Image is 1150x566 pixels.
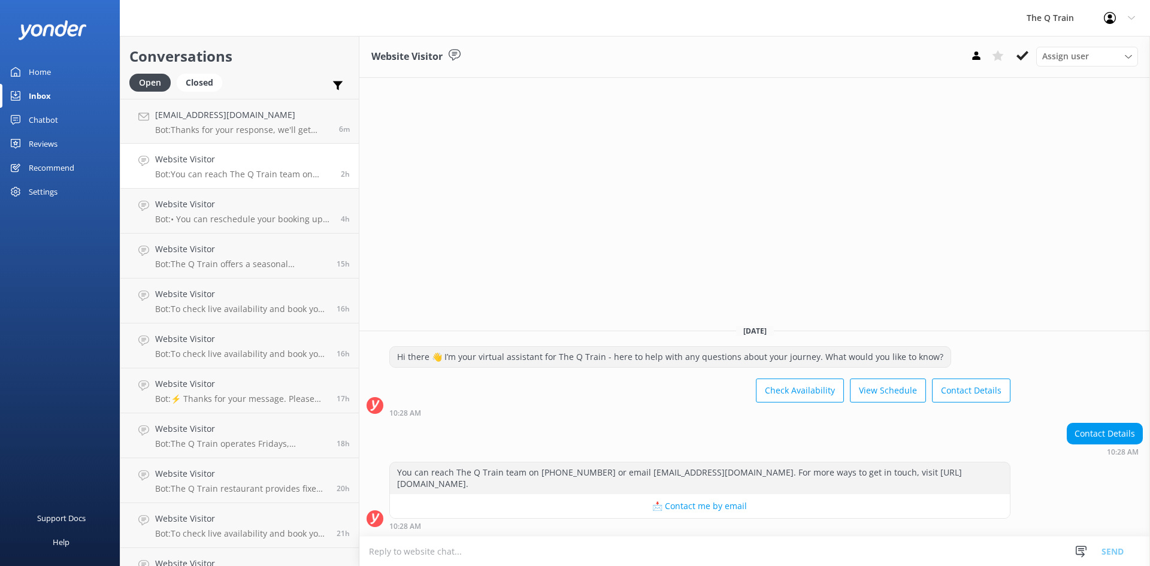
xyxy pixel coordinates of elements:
[337,483,350,494] span: Aug 31 2025 04:52pm (UTC +10:00) Australia/Sydney
[389,523,421,530] strong: 10:28 AM
[1042,50,1089,63] span: Assign user
[155,422,328,435] h4: Website Visitor
[29,60,51,84] div: Home
[337,349,350,359] span: Aug 31 2025 08:39pm (UTC +10:00) Australia/Sydney
[120,279,359,323] a: Website VisitorBot:To check live availability and book your experience, please click [URL][DOMAIN...
[29,132,57,156] div: Reviews
[18,20,87,40] img: yonder-white-logo.png
[155,483,328,494] p: Bot: The Q Train restaurant provides fixed table style seating in Q Class for 6, 4, or 2 and in F...
[1107,449,1139,456] strong: 10:28 AM
[155,243,328,256] h4: Website Visitor
[155,259,328,270] p: Bot: The Q Train offers a seasonal degustation menu showcasing the finest local produce from [GEO...
[155,438,328,449] p: Bot: The Q Train operates Fridays, Saturdays, and Sundays all year round, except on Public Holida...
[120,99,359,144] a: [EMAIL_ADDRESS][DOMAIN_NAME]Bot:Thanks for your response, we'll get back to you as soon as we can...
[337,304,350,314] span: Aug 31 2025 08:42pm (UTC +10:00) Australia/Sydney
[155,153,332,166] h4: Website Visitor
[129,74,171,92] div: Open
[155,349,328,359] p: Bot: To check live availability and book your experience, please click [URL][DOMAIN_NAME].
[155,394,328,404] p: Bot: ⚡ Thanks for your message. Please contact us on the form below so we can answer you question.
[29,180,57,204] div: Settings
[120,458,359,503] a: Website VisitorBot:The Q Train restaurant provides fixed table style seating in Q Class for 6, 4,...
[756,379,844,402] button: Check Availability
[155,512,328,525] h4: Website Visitor
[736,326,774,336] span: [DATE]
[120,413,359,458] a: Website VisitorBot:The Q Train operates Fridays, Saturdays, and Sundays all year round, except on...
[155,108,330,122] h4: [EMAIL_ADDRESS][DOMAIN_NAME]
[120,368,359,413] a: Website VisitorBot:⚡ Thanks for your message. Please contact us on the form below so we can answe...
[339,124,350,134] span: Sep 01 2025 01:05pm (UTC +10:00) Australia/Sydney
[155,287,328,301] h4: Website Visitor
[120,234,359,279] a: Website VisitorBot:The Q Train offers a seasonal degustation menu showcasing the finest local pro...
[341,214,350,224] span: Sep 01 2025 08:16am (UTC +10:00) Australia/Sydney
[389,522,1010,530] div: Sep 01 2025 10:28am (UTC +10:00) Australia/Sydney
[1067,423,1142,444] div: Contact Details
[341,169,350,179] span: Sep 01 2025 10:28am (UTC +10:00) Australia/Sydney
[155,377,328,391] h4: Website Visitor
[390,347,951,367] div: Hi there 👋 I’m your virtual assistant for The Q Train - here to help with any questions about you...
[850,379,926,402] button: View Schedule
[155,125,330,135] p: Bot: Thanks for your response, we'll get back to you as soon as we can during opening hours.
[120,144,359,189] a: Website VisitorBot:You can reach The Q Train team on [PHONE_NUMBER] or email [EMAIL_ADDRESS][DOMA...
[129,45,350,68] h2: Conversations
[390,462,1010,494] div: You can reach The Q Train team on [PHONE_NUMBER] or email [EMAIL_ADDRESS][DOMAIN_NAME]. For more ...
[389,408,1010,417] div: Sep 01 2025 10:28am (UTC +10:00) Australia/Sydney
[155,198,332,211] h4: Website Visitor
[932,379,1010,402] button: Contact Details
[155,214,332,225] p: Bot: • You can reschedule your booking up to two days before your dining journey. • Cancellations...
[177,75,228,89] a: Closed
[29,84,51,108] div: Inbox
[390,494,1010,518] button: 📩 Contact me by email
[129,75,177,89] a: Open
[371,49,443,65] h3: Website Visitor
[337,259,350,269] span: Aug 31 2025 09:48pm (UTC +10:00) Australia/Sydney
[29,108,58,132] div: Chatbot
[1036,47,1138,66] div: Assign User
[53,530,69,554] div: Help
[337,394,350,404] span: Aug 31 2025 07:28pm (UTC +10:00) Australia/Sydney
[120,189,359,234] a: Website VisitorBot:• You can reschedule your booking up to two days before your dining journey. •...
[29,156,74,180] div: Recommend
[155,332,328,346] h4: Website Visitor
[1067,447,1143,456] div: Sep 01 2025 10:28am (UTC +10:00) Australia/Sydney
[155,169,332,180] p: Bot: You can reach The Q Train team on [PHONE_NUMBER] or email [EMAIL_ADDRESS][DOMAIN_NAME]. For ...
[120,323,359,368] a: Website VisitorBot:To check live availability and book your experience, please click [URL][DOMAIN...
[337,438,350,449] span: Aug 31 2025 07:00pm (UTC +10:00) Australia/Sydney
[337,528,350,538] span: Aug 31 2025 03:48pm (UTC +10:00) Australia/Sydney
[155,304,328,314] p: Bot: To check live availability and book your experience, please click [URL][DOMAIN_NAME].
[389,410,421,417] strong: 10:28 AM
[177,74,222,92] div: Closed
[120,503,359,548] a: Website VisitorBot:To check live availability and book your experience, please visit [URL][DOMAIN...
[37,506,86,530] div: Support Docs
[155,467,328,480] h4: Website Visitor
[155,528,328,539] p: Bot: To check live availability and book your experience, please visit [URL][DOMAIN_NAME].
